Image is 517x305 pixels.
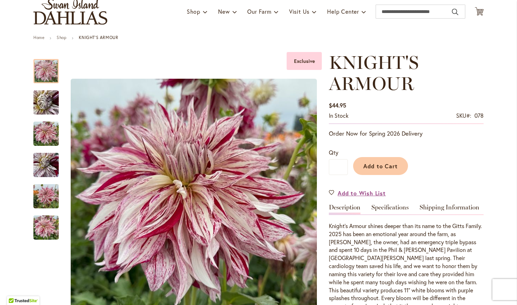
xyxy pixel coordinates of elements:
div: Availability [329,112,349,120]
span: Shop [187,8,200,15]
a: Add to Wish List [329,189,386,197]
div: KNIGHT'S ARMOUR [33,177,66,208]
a: Specifications [371,204,409,214]
img: KNIGHT'S ARMOUR [33,211,59,245]
img: KNIGHT'S ARMOUR [21,84,71,122]
div: KNIGHT'S ARMOUR [33,146,66,177]
p: Order Now for Spring 2026 Delivery [329,129,484,138]
span: Add to Cart [363,162,398,170]
strong: KNIGHT'S ARMOUR [79,35,118,40]
span: Our Farm [247,8,271,15]
span: Visit Us [289,8,309,15]
button: Add to Cart [353,157,408,175]
span: In stock [329,112,349,119]
div: KNIGHTS ARMOUR [33,52,66,83]
iframe: Launch Accessibility Center [5,280,25,300]
span: Help Center [327,8,359,15]
img: KNIGHT'S ARMOUR [33,148,59,182]
strong: SKU [456,112,471,119]
a: Description [329,204,360,214]
div: KNIGHT'S ARMOUR [33,115,66,146]
div: KNIGHT'S ARMOUR [33,83,66,115]
a: Shipping Information [420,204,479,214]
img: KNIGHT'S ARMOUR [33,117,59,151]
span: Qty [329,149,338,156]
a: Home [33,35,44,40]
a: Shop [57,35,66,40]
div: KNIGHT'S ARMOUR [33,208,59,240]
img: KNIGHT'S ARMOUR [33,180,59,213]
span: New [218,8,230,15]
div: Exclusive [287,52,322,70]
span: Add to Wish List [338,189,386,197]
span: KNIGHT'S ARMOUR [329,51,419,95]
div: 078 [474,112,484,120]
span: $44.95 [329,102,346,109]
